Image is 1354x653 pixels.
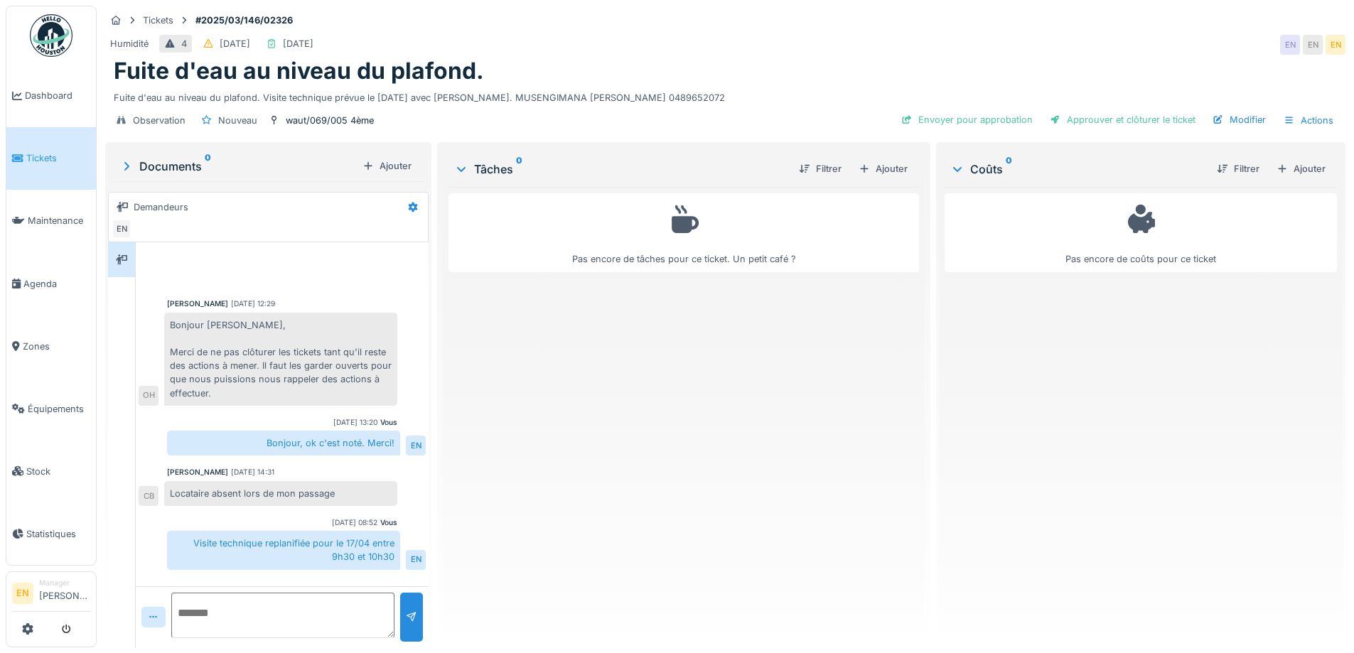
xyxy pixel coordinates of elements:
div: Locataire absent lors de mon passage [164,481,397,506]
div: Coûts [950,161,1205,178]
span: Dashboard [25,89,90,102]
a: Tickets [6,127,96,190]
a: Équipements [6,377,96,440]
img: Badge_color-CXgf-gQk.svg [30,14,72,57]
div: Bonjour, ok c'est noté. Merci! [167,431,400,455]
div: OH [139,386,158,406]
div: EN [406,436,426,455]
div: Ajouter [853,159,913,178]
div: 4 [181,37,187,50]
div: Documents [119,158,357,175]
div: Actions [1277,110,1340,131]
div: Visite technique replanifiée pour le 17/04 entre 9h30 et 10h30 [167,531,400,569]
span: Agenda [23,277,90,291]
sup: 0 [516,161,522,178]
div: EN [1303,35,1323,55]
a: Dashboard [6,65,96,127]
a: Agenda [6,252,96,315]
div: Bonjour [PERSON_NAME], Merci de ne pas clôturer les tickets tant qu'il reste des actions à mener.... [164,313,397,406]
sup: 0 [1006,161,1012,178]
div: CB [139,486,158,506]
div: Modifier [1207,110,1272,129]
span: Tickets [26,151,90,165]
div: Tâches [454,161,787,178]
a: EN Manager[PERSON_NAME] [12,578,90,612]
span: Équipements [28,402,90,416]
span: Stock [26,465,90,478]
a: Statistiques [6,502,96,565]
div: [DATE] 08:52 [332,517,377,528]
div: [DATE] 13:20 [333,417,377,428]
a: Maintenance [6,190,96,252]
span: Maintenance [28,214,90,227]
div: Manager [39,578,90,588]
div: Ajouter [357,156,417,176]
div: [DATE] [283,37,313,50]
sup: 0 [205,158,211,175]
a: Stock [6,440,96,502]
span: Statistiques [26,527,90,541]
div: Fuite d'eau au niveau du plafond. Visite technique prévue le [DATE] avec [PERSON_NAME]. MUSENGIMA... [114,85,1337,104]
div: Pas encore de coûts pour ce ticket [954,200,1328,266]
strong: #2025/03/146/02326 [190,14,299,27]
div: EN [1326,35,1345,55]
div: Filtrer [1211,159,1265,178]
div: Envoyer pour approbation [896,110,1038,129]
div: [PERSON_NAME] [167,298,228,309]
div: [DATE] [220,37,250,50]
div: waut/069/005 4ème [286,114,374,127]
div: Demandeurs [134,200,188,214]
div: Approuver et clôturer le ticket [1044,110,1201,129]
div: Nouveau [218,114,257,127]
li: EN [12,583,33,604]
div: Tickets [143,14,173,27]
div: EN [112,219,131,239]
div: Vous [380,417,397,428]
div: EN [1280,35,1300,55]
div: Observation [133,114,186,127]
div: [DATE] 12:29 [231,298,275,309]
div: Ajouter [1271,159,1331,178]
a: Zones [6,315,96,377]
li: [PERSON_NAME] [39,578,90,608]
span: Zones [23,340,90,353]
div: Pas encore de tâches pour ce ticket. Un petit café ? [458,200,909,266]
div: Humidité [110,37,149,50]
div: Vous [380,517,397,528]
div: Filtrer [793,159,847,178]
h1: Fuite d'eau au niveau du plafond. [114,58,484,85]
div: [PERSON_NAME] [167,467,228,477]
div: EN [406,550,426,570]
div: [DATE] 14:31 [231,467,274,477]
